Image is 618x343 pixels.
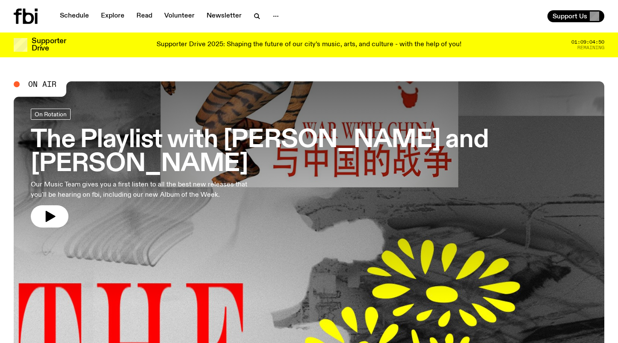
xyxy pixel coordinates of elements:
[201,10,247,22] a: Newsletter
[577,45,604,50] span: Remaining
[553,12,587,20] span: Support Us
[547,10,604,22] button: Support Us
[159,10,200,22] a: Volunteer
[31,109,587,228] a: The Playlist with [PERSON_NAME] and [PERSON_NAME]Our Music Team gives you a first listen to all t...
[31,128,587,176] h3: The Playlist with [PERSON_NAME] and [PERSON_NAME]
[31,109,71,120] a: On Rotation
[55,10,94,22] a: Schedule
[28,80,56,88] span: On Air
[35,111,67,117] span: On Rotation
[31,180,250,200] p: Our Music Team gives you a first listen to all the best new releases that you'll be hearing on fb...
[157,41,461,49] p: Supporter Drive 2025: Shaping the future of our city’s music, arts, and culture - with the help o...
[131,10,157,22] a: Read
[571,40,604,44] span: 01:09:04:50
[32,38,66,52] h3: Supporter Drive
[96,10,130,22] a: Explore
